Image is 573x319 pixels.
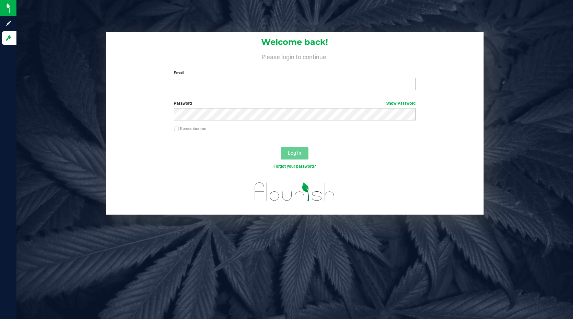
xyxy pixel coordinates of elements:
[281,147,308,159] button: Log In
[106,38,484,47] h1: Welcome back!
[106,52,484,60] h4: Please login to continue.
[273,164,316,169] a: Forgot your password?
[288,150,301,156] span: Log In
[174,126,206,132] label: Remember me
[247,177,342,207] img: flourish_logo.svg
[174,101,192,106] span: Password
[5,20,12,27] inline-svg: Sign up
[386,101,416,106] a: Show Password
[174,127,179,131] input: Remember me
[5,35,12,41] inline-svg: Log in
[174,70,415,76] label: Email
